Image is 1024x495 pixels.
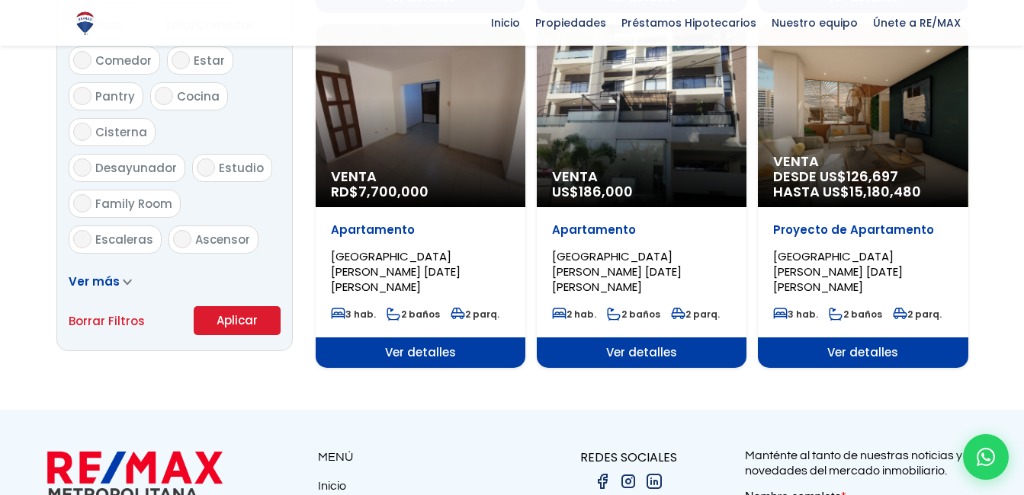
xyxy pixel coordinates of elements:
a: Borrar Filtros [69,311,145,331]
span: 2 parq. [893,308,942,321]
span: RD$ [331,182,429,201]
input: Estar [172,51,190,69]
p: Manténte al tanto de nuestras noticias y novedades del mercado inmobiliario. [745,448,977,478]
span: Ver detalles [316,337,525,368]
p: Apartamento [552,222,731,238]
span: Únete a RE/MAX [865,11,968,34]
p: Proyecto de Apartamento [773,222,952,238]
input: Ascensor [173,230,191,248]
span: 3 hab. [331,308,376,321]
span: [GEOGRAPHIC_DATA][PERSON_NAME] [DATE][PERSON_NAME] [552,248,682,295]
span: DESDE US$ [773,169,952,200]
span: [GEOGRAPHIC_DATA][PERSON_NAME] [DATE][PERSON_NAME] [773,248,903,295]
a: Venta RD$7,700,000 Apartamento [GEOGRAPHIC_DATA][PERSON_NAME] [DATE][PERSON_NAME] 3 hab. 2 baños ... [316,24,525,368]
img: linkedin.png [645,472,663,490]
input: Cocina [155,87,173,105]
span: Venta [773,154,952,169]
span: 2 baños [387,308,440,321]
img: facebook.png [593,472,612,490]
span: HASTA US$ [773,184,952,200]
img: instagram.png [619,472,637,490]
input: Pantry [73,87,91,105]
span: Escaleras [95,232,153,247]
span: 2 hab. [552,308,596,321]
button: Aplicar [194,306,281,335]
p: REDES SOCIALES [512,448,745,467]
span: Cisterna [95,124,147,140]
span: Ascensor [195,232,250,247]
a: Ver más [69,273,132,289]
a: Venta US$186,000 Apartamento [GEOGRAPHIC_DATA][PERSON_NAME] [DATE][PERSON_NAME] 2 hab. 2 baños 2 ... [537,24,746,368]
input: Escaleras [73,230,91,248]
input: Cisterna [73,123,91,141]
span: 2 parq. [451,308,499,321]
span: Estar [194,53,225,69]
span: Propiedades [528,11,614,34]
span: Ver más [69,273,120,289]
span: Family Room [95,196,172,212]
span: 186,000 [579,182,633,201]
span: Venta [552,169,731,184]
span: 2 baños [829,308,882,321]
span: Pantry [95,88,135,104]
p: MENÚ [318,448,512,467]
span: 3 hab. [773,308,818,321]
span: Desayunador [95,160,177,176]
span: 7,700,000 [358,182,429,201]
span: [GEOGRAPHIC_DATA][PERSON_NAME] [DATE][PERSON_NAME] [331,248,461,295]
span: Ver detalles [537,337,746,368]
span: Venta [331,169,510,184]
span: Cocina [177,88,220,104]
img: Logo de REMAX [72,10,98,37]
input: Estudio [197,158,215,177]
span: 2 parq. [671,308,720,321]
span: Inicio [483,11,528,34]
span: Ver detalles [758,337,968,368]
p: Apartamento [331,222,510,238]
span: Estudio [219,160,264,176]
span: Préstamos Hipotecarios [614,11,764,34]
a: Venta DESDE US$126,697 HASTA US$15,180,480 Proyecto de Apartamento [GEOGRAPHIC_DATA][PERSON_NAME]... [758,24,968,368]
input: Desayunador [73,158,91,177]
input: Family Room [73,194,91,212]
span: Comedor [95,53,152,69]
span: 2 baños [607,308,660,321]
input: Comedor [73,51,91,69]
span: 15,180,480 [849,182,921,201]
span: 126,697 [846,167,898,186]
span: US$ [552,182,633,201]
span: Nuestro equipo [764,11,865,34]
